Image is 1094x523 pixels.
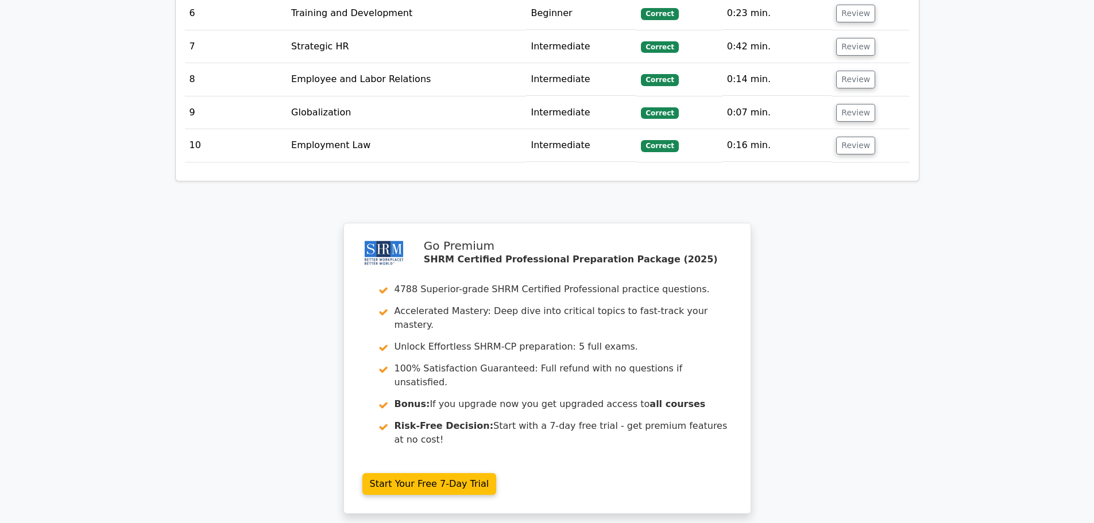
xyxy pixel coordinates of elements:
button: Review [836,137,875,154]
td: 8 [185,63,287,96]
td: Globalization [287,96,526,129]
button: Review [836,71,875,88]
td: Intermediate [526,96,636,129]
td: 0:14 min. [722,63,832,96]
td: 9 [185,96,287,129]
td: 0:42 min. [722,30,832,63]
td: Intermediate [526,30,636,63]
td: 0:07 min. [722,96,832,129]
td: 10 [185,129,287,162]
span: Correct [641,107,678,119]
td: Employment Law [287,129,526,162]
td: Intermediate [526,63,636,96]
td: Strategic HR [287,30,526,63]
td: Employee and Labor Relations [287,63,526,96]
button: Review [836,38,875,56]
span: Correct [641,8,678,20]
button: Review [836,5,875,22]
span: Correct [641,140,678,152]
td: 7 [185,30,287,63]
span: Correct [641,74,678,86]
span: Correct [641,41,678,53]
button: Review [836,104,875,122]
td: Intermediate [526,129,636,162]
td: 0:16 min. [722,129,832,162]
a: Start Your Free 7-Day Trial [362,473,497,495]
